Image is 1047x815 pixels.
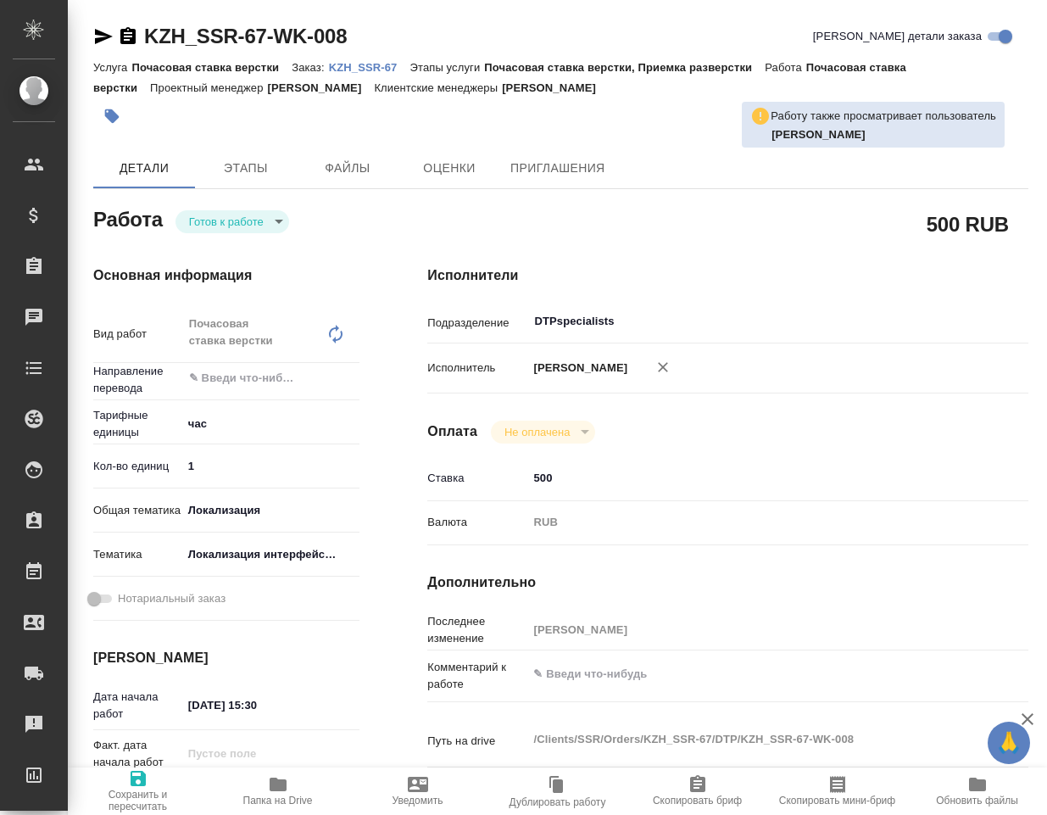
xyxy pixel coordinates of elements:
input: Пустое поле [527,617,977,642]
span: Приглашения [510,158,605,179]
p: KZH_SSR-67 [329,61,410,74]
button: Скопировать ссылку для ЯМессенджера [93,26,114,47]
button: Уведомить [348,768,487,815]
button: Сохранить и пересчитать [68,768,208,815]
span: Папка на Drive [243,795,313,807]
span: [PERSON_NAME] детали заказа [813,28,982,45]
p: Этапы услуги [409,61,484,74]
p: Почасовая ставка верстки [93,61,906,94]
p: [PERSON_NAME] [527,360,627,377]
button: Open [350,377,354,380]
input: ✎ Введи что-нибудь [187,368,298,388]
button: Не оплачена [499,425,575,439]
div: час [182,410,360,438]
span: Детали [103,158,185,179]
span: Этапы [205,158,287,179]
p: Ставка [427,470,527,487]
p: Арсеньева Вера [771,126,996,143]
p: Общая тематика [93,502,182,519]
span: Скопировать мини-бриф [779,795,895,807]
h4: [PERSON_NAME] [93,648,359,668]
p: Работа [765,61,806,74]
span: 🙏 [994,725,1023,761]
p: Исполнитель [427,360,527,377]
p: [PERSON_NAME] [268,81,375,94]
p: Направление перевода [93,363,182,397]
button: Добавить тэг [93,98,131,135]
button: Скопировать бриф [627,768,767,815]
button: Готов к работе [184,215,269,229]
a: KZH_SSR-67-WK-008 [144,25,347,47]
p: [PERSON_NAME] [502,81,609,94]
input: ✎ Введи что-нибудь [182,693,331,717]
h4: Оплата [427,421,477,442]
p: Кол-во единиц [93,458,182,475]
p: Почасовая ставка верстки, Приемка разверстки [484,61,765,74]
span: Оценки [409,158,490,179]
p: Тарифные единицы [93,407,182,441]
div: Готов к работе [491,421,595,444]
button: Open [969,320,972,323]
button: 🙏 [988,722,1030,764]
button: Скопировать ссылку [118,26,138,47]
p: Клиентские менеджеры [374,81,502,94]
p: Валюта [427,514,527,531]
span: Скопировать бриф [653,795,742,807]
textarea: /Clients/SSR/Orders/KZH_SSR-67/DTP/KZH_SSR-67-WK-008 [527,725,977,754]
h2: Работа [93,203,163,233]
p: Заказ: [292,61,328,74]
span: Обновить файлы [936,795,1018,807]
b: [PERSON_NAME] [771,128,866,141]
div: Готов к работе [175,210,289,233]
h4: Основная информация [93,265,359,286]
span: Уведомить [393,795,443,807]
h4: Исполнители [427,265,1028,286]
p: Услуга [93,61,131,74]
p: Тематика [93,546,182,563]
button: Обновить файлы [907,768,1047,815]
span: Дублировать работу [510,796,606,808]
p: Факт. дата начала работ [93,737,182,771]
p: Почасовая ставка верстки [131,61,292,74]
p: Комментарий к работе [427,659,527,693]
h4: Дополнительно [427,572,1028,593]
input: Пустое поле [182,741,331,766]
p: Подразделение [427,315,527,332]
div: Локализация интерфейса (ПО или сайта) [182,540,360,569]
button: Папка на Drive [208,768,348,815]
span: Файлы [307,158,388,179]
h2: 500 RUB [927,209,1009,238]
p: Последнее изменение [427,613,527,647]
input: ✎ Введи что-нибудь [527,466,977,490]
p: Путь на drive [427,733,527,750]
span: Нотариальный заказ [118,590,226,607]
div: Локализация [182,496,360,525]
a: KZH_SSR-67 [329,59,410,74]
p: Вид работ [93,326,182,343]
input: ✎ Введи что-нибудь [182,454,360,478]
button: Скопировать мини-бриф [767,768,907,815]
div: RUB [527,508,977,537]
button: Удалить исполнителя [644,349,682,386]
span: Сохранить и пересчитать [78,789,198,812]
p: Дата начала работ [93,689,182,723]
p: Проектный менеджер [150,81,267,94]
p: Работу также просматривает пользователь [771,108,996,125]
button: Дублировать работу [487,768,627,815]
